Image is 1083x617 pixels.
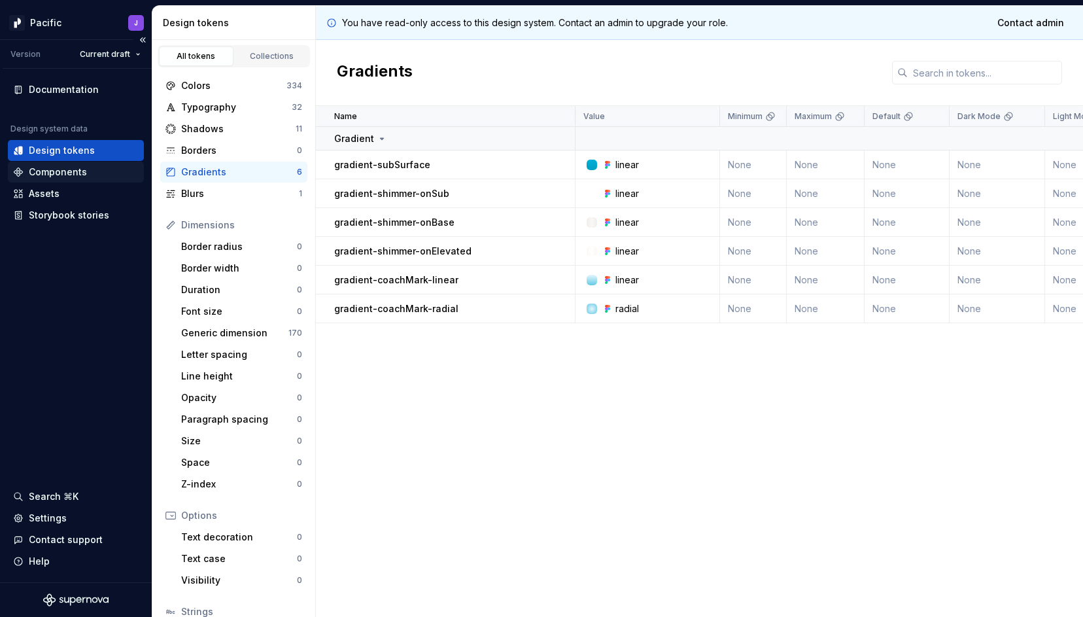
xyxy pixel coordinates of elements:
div: Dimensions [181,219,302,232]
a: Shadows11 [160,118,307,139]
p: gradient-shimmer-onSub [334,187,449,200]
a: Colors334 [160,75,307,96]
td: None [787,150,865,179]
div: linear [615,187,639,200]
td: None [720,179,787,208]
td: None [950,294,1045,323]
td: None [950,179,1045,208]
div: 334 [286,80,302,91]
div: radial [615,302,639,315]
span: Contact admin [997,16,1064,29]
div: 0 [297,457,302,468]
div: 0 [297,575,302,586]
a: Opacity0 [176,387,307,408]
a: Design tokens [8,140,144,161]
td: None [720,237,787,266]
h2: Gradients [337,61,413,84]
div: Letter spacing [181,348,297,361]
a: Space0 [176,452,307,473]
button: Contact support [8,529,144,550]
button: Current draft [74,45,146,63]
td: None [787,179,865,208]
a: Typography32 [160,97,307,118]
a: Size0 [176,431,307,451]
div: Contact support [29,533,103,546]
div: linear [615,273,639,287]
div: 0 [297,349,302,360]
p: gradient-coachMark-linear [334,273,458,287]
a: Visibility0 [176,570,307,591]
div: 0 [297,263,302,273]
svg: Supernova Logo [43,593,109,607]
div: Colors [181,79,286,92]
div: All tokens [163,51,229,62]
div: linear [615,245,639,258]
td: None [950,266,1045,294]
a: Contact admin [989,11,1073,35]
img: 8d0dbd7b-a897-4c39-8ca0-62fbda938e11.png [9,15,25,31]
div: 0 [297,532,302,542]
p: Maximum [795,111,832,122]
div: 0 [297,554,302,564]
div: Shadows [181,122,296,135]
div: Options [181,509,302,522]
p: Default [872,111,901,122]
p: gradient-coachMark-radial [334,302,458,315]
div: Borders [181,144,297,157]
a: Borders0 [160,140,307,161]
div: 0 [297,479,302,489]
p: Minimum [728,111,763,122]
td: None [787,237,865,266]
p: Name [334,111,357,122]
div: linear [615,158,639,171]
td: None [720,266,787,294]
p: Gradient [334,132,374,145]
td: None [865,150,950,179]
td: None [720,150,787,179]
div: Help [29,555,50,568]
div: Typography [181,101,292,114]
div: Gradients [181,166,297,179]
div: Text decoration [181,531,297,544]
td: None [865,266,950,294]
td: None [787,208,865,237]
a: Components [8,162,144,183]
a: Storybook stories [8,205,144,226]
a: Font size0 [176,301,307,322]
p: gradient-shimmer-onElevated [334,245,472,258]
div: Settings [29,512,67,525]
span: Current draft [80,49,130,60]
div: Font size [181,305,297,318]
div: Size [181,434,297,448]
div: Design tokens [163,16,310,29]
div: Space [181,456,297,469]
a: Line height0 [176,366,307,387]
div: Duration [181,283,297,296]
div: 0 [297,436,302,446]
div: Storybook stories [29,209,109,222]
div: Blurs [181,187,299,200]
div: 11 [296,124,302,134]
div: 32 [292,102,302,113]
div: Generic dimension [181,326,288,340]
div: Line height [181,370,297,383]
a: Text case0 [176,548,307,569]
div: 170 [288,328,302,338]
div: Text case [181,552,297,565]
a: Text decoration0 [176,527,307,548]
a: Generic dimension170 [176,323,307,344]
td: None [787,266,865,294]
div: 0 [297,306,302,317]
div: 0 [297,393,302,403]
div: J [134,18,138,28]
div: 1 [299,188,302,199]
button: PacificJ [3,9,149,37]
td: None [865,179,950,208]
p: gradient-shimmer-onBase [334,216,455,229]
div: Border width [181,262,297,275]
div: 0 [297,414,302,425]
button: Help [8,551,144,572]
div: 0 [297,241,302,252]
td: None [787,294,865,323]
